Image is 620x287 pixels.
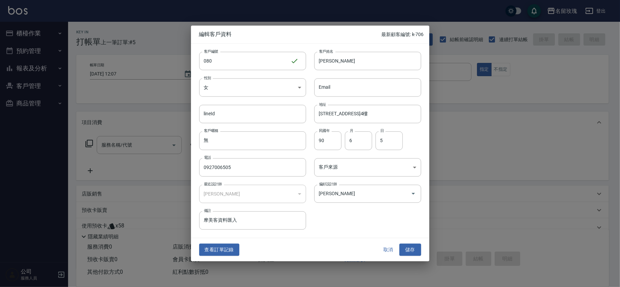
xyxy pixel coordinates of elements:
button: 查看訂單記錄 [199,243,239,256]
button: Open [408,188,419,199]
div: 女 [199,78,306,97]
label: 客戶編號 [204,49,218,54]
label: 民國年 [319,129,330,134]
label: 電話 [204,155,211,160]
label: 月 [350,129,353,134]
p: 最新顧客編號: k-706 [381,31,424,38]
span: 編輯客戶資料 [199,31,382,38]
div: [PERSON_NAME] [199,185,306,203]
label: 性別 [204,75,211,80]
label: 備註 [204,208,211,213]
label: 最近設計師 [204,182,222,187]
label: 日 [380,129,384,134]
label: 客戶姓名 [319,49,333,54]
button: 取消 [378,243,399,256]
label: 地址 [319,102,326,107]
label: 客戶暱稱 [204,129,218,134]
label: 偏好設計師 [319,182,337,187]
button: 儲存 [399,243,421,256]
